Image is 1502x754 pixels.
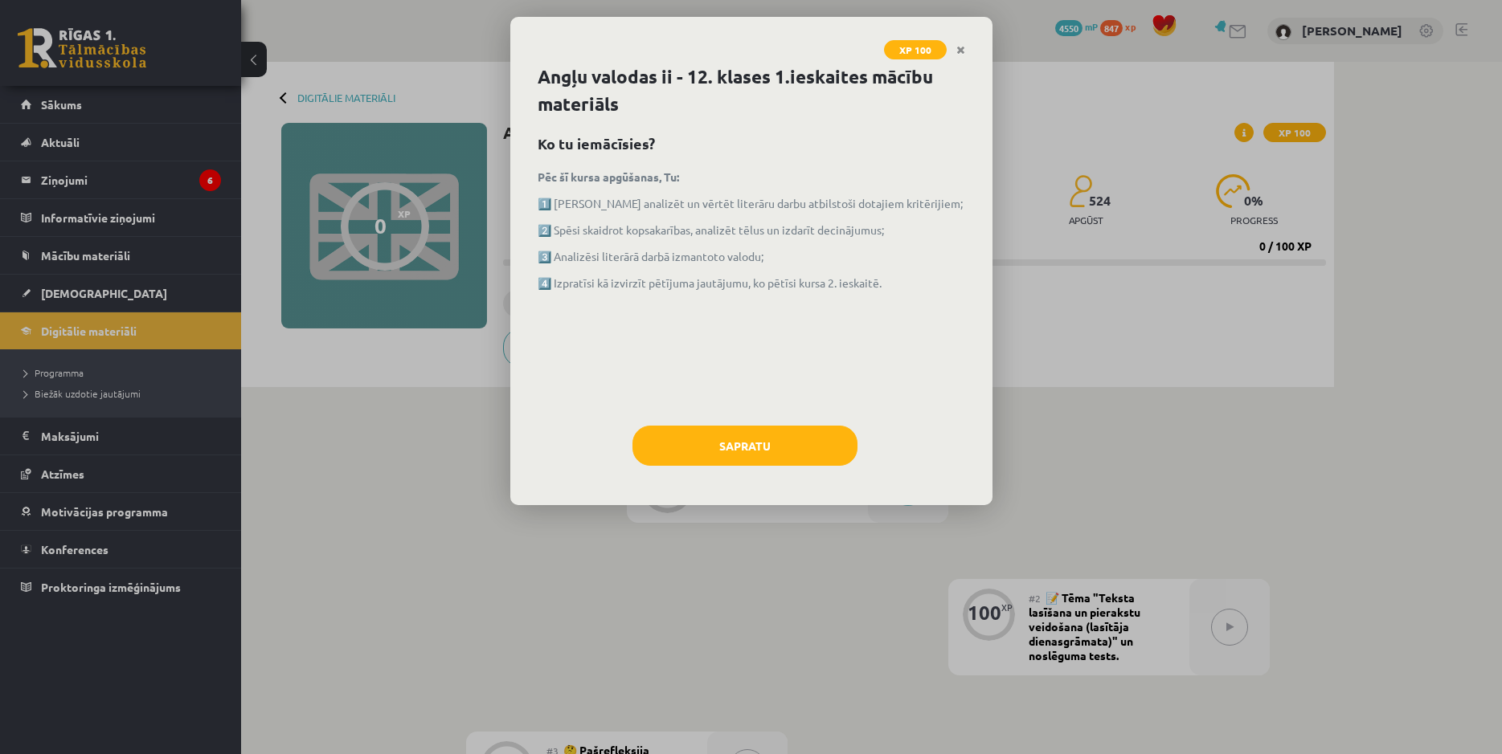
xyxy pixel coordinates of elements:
p: 2️⃣ Spēsi skaidrot kopsakarības, analizēt tēlus un izdarīt decinājumus; [538,222,965,238]
a: Close [947,35,975,66]
span: XP 100 [884,40,947,59]
p: 4️⃣ Izpratīsi kā izvirzīt pētījuma jautājumu, ko pētīsi kursa 2. ieskaitē. [538,275,965,291]
p: 3️⃣ Analizēsi literārā darbā izmantoto valodu; [538,248,965,265]
h2: Ko tu iemācīsies? [538,132,965,154]
h1: Angļu valodas ii - 12. klases 1.ieskaites mācību materiāls [538,63,965,118]
strong: Pēc šī kursa apgūšanas, Tu: [538,169,679,184]
button: Sapratu [632,426,857,466]
p: 1️⃣ [PERSON_NAME] analizēt un vērtēt literāru darbu atbilstoši dotajiem kritērijiem; [538,195,965,212]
